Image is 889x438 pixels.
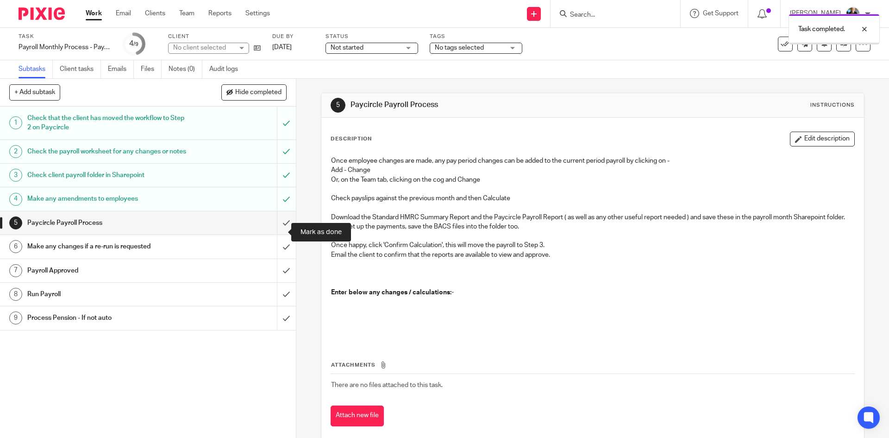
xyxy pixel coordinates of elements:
[209,60,245,78] a: Audit logs
[19,60,53,78] a: Subtasks
[845,6,860,21] img: nicky-partington.jpg
[9,169,22,182] div: 3
[27,216,188,230] h1: Paycircle Payroll Process
[208,9,232,18] a: Reports
[331,250,854,260] p: Email the client to confirm that the reports are available to view and approve.
[27,264,188,278] h1: Payroll Approved
[798,25,845,34] p: Task completed.
[129,38,138,49] div: 4
[9,216,22,229] div: 5
[19,7,65,20] img: Pixie
[19,33,111,40] label: Task
[435,44,484,51] span: No tags selected
[9,311,22,324] div: 9
[331,135,372,143] p: Description
[27,287,188,301] h1: Run Payroll
[9,264,22,277] div: 7
[27,145,188,159] h1: Check the payroll worksheet for any changes or notes
[133,42,138,47] small: /9
[331,165,854,175] p: Add - Change
[27,168,188,182] h1: Check client payroll folder in Sharepoint
[169,60,202,78] a: Notes (0)
[108,60,134,78] a: Emails
[27,240,188,254] h1: Make any changes if a re-run is requested
[245,9,270,18] a: Settings
[331,175,854,184] p: Or, on the Team tab, clicking on the cog and Change
[331,194,854,203] p: Check payslips against the previous month and then Calculate
[331,156,854,165] p: Once employee changes are made, any pay period changes can be added to the current period payroll...
[331,289,454,296] strong: Enter below any changes / calculations:-
[179,9,194,18] a: Team
[331,362,376,368] span: Attachments
[351,100,613,110] h1: Paycircle Payroll Process
[331,44,363,51] span: Not started
[331,222,854,231] p: If we set up the payments, save the BACS files into the folder too.
[430,33,522,40] label: Tags
[9,84,60,100] button: + Add subtask
[86,9,102,18] a: Work
[331,406,384,426] button: Attach new file
[9,240,22,253] div: 6
[173,43,233,52] div: No client selected
[790,132,855,146] button: Edit description
[27,111,188,135] h1: Check that the client has moved the workflow to Step 2 on Paycircle
[331,213,854,222] p: Download the Standard HMRC Summary Report and the Paycircle Payroll Report ( as well as any other...
[168,33,261,40] label: Client
[331,98,345,113] div: 5
[272,33,314,40] label: Due by
[60,60,101,78] a: Client tasks
[145,9,165,18] a: Clients
[9,145,22,158] div: 2
[27,192,188,206] h1: Make any amendments to employees
[141,60,162,78] a: Files
[27,311,188,325] h1: Process Pension - If not auto
[19,43,111,52] div: Payroll Monthly Process - Paycircle
[331,241,854,250] p: Once happy, click 'Confirm Calculation', this will move the payroll to Step 3.
[116,9,131,18] a: Email
[326,33,418,40] label: Status
[272,44,292,51] span: [DATE]
[331,382,443,388] span: There are no files attached to this task.
[9,116,22,129] div: 1
[235,89,282,96] span: Hide completed
[810,102,855,109] div: Instructions
[9,193,22,206] div: 4
[221,84,287,100] button: Hide completed
[9,288,22,301] div: 8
